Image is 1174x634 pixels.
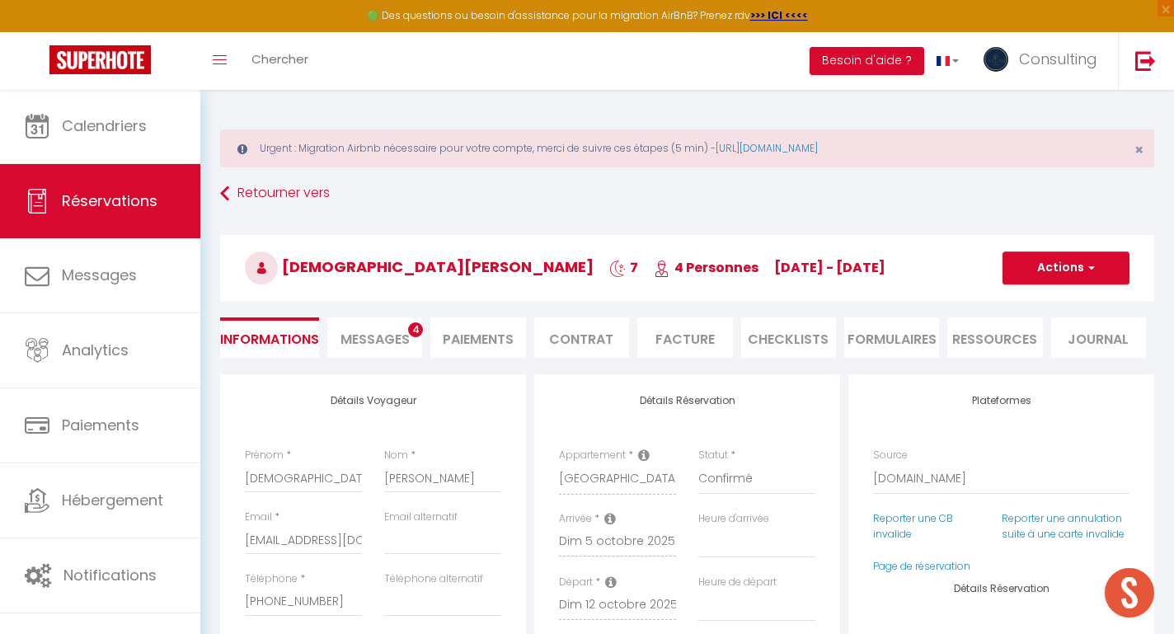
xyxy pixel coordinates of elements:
img: Super Booking [49,45,151,74]
h4: Détails Réservation [873,583,1129,594]
span: Messages [62,265,137,285]
a: [URL][DOMAIN_NAME] [716,141,818,155]
img: ... [984,47,1008,72]
span: Consulting [1019,49,1097,69]
h4: Détails Réservation [559,395,815,406]
span: Calendriers [62,115,147,136]
a: Reporter une annulation suite à une carte invalide [1002,511,1125,541]
label: Arrivée [559,511,592,527]
div: Urgent : Migration Airbnb nécessaire pour votre compte, merci de suivre ces étapes (5 min) - [220,129,1154,167]
li: CHECKLISTS [741,317,836,358]
div: Ouvrir le chat [1105,568,1154,618]
h4: Plateformes [873,395,1129,406]
a: Retourner vers [220,179,1154,209]
img: logout [1135,50,1156,71]
label: Source [873,448,908,463]
span: Paiements [62,415,139,435]
span: Analytics [62,340,129,360]
a: Chercher [239,32,321,90]
li: Ressources [947,317,1042,358]
span: Messages [340,330,410,349]
li: Contrat [534,317,629,358]
li: Informations [220,317,319,358]
label: Statut [698,448,728,463]
li: Paiements [430,317,525,358]
h4: Détails Voyageur [245,395,501,406]
a: >>> ICI <<<< [750,8,808,22]
label: Heure d'arrivée [698,511,769,527]
span: Notifications [63,565,157,585]
span: × [1134,139,1143,160]
button: Besoin d'aide ? [810,47,924,75]
li: Journal [1051,317,1146,358]
label: Nom [384,448,408,463]
label: Téléphone alternatif [384,571,483,587]
a: Page de réservation [873,559,970,573]
span: 7 [609,258,638,277]
span: Chercher [251,50,308,68]
span: Hébergement [62,490,163,510]
label: Heure de départ [698,575,777,590]
span: 4 Personnes [654,258,758,277]
label: Prénom [245,448,284,463]
label: Email alternatif [384,510,458,525]
button: Close [1134,143,1143,157]
label: Départ [559,575,593,590]
label: Appartement [559,448,626,463]
span: [DATE] - [DATE] [774,258,885,277]
li: FORMULAIRES [844,317,939,358]
span: 4 [408,322,423,337]
span: Réservations [62,190,157,211]
label: Téléphone [245,571,298,587]
span: [DEMOGRAPHIC_DATA][PERSON_NAME] [245,256,594,277]
a: ... Consulting [971,32,1118,90]
li: Facture [637,317,732,358]
a: Reporter une CB invalide [873,511,953,541]
label: Email [245,510,272,525]
button: Actions [1003,251,1129,284]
